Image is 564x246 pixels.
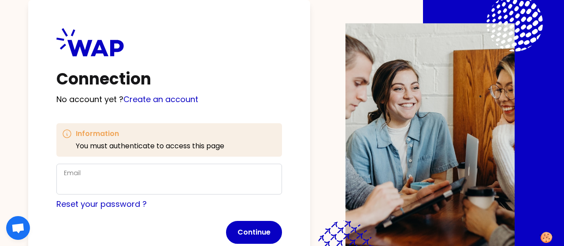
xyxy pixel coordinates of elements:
a: Reset your password ? [56,198,147,209]
button: Continue [226,221,282,244]
a: Create an account [123,94,198,105]
p: No account yet ? [56,93,282,106]
p: You must authenticate to access this page [76,141,224,151]
h3: Information [76,129,224,139]
h1: Connection [56,70,282,88]
label: Email [64,169,81,177]
div: Open chat [6,216,30,240]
